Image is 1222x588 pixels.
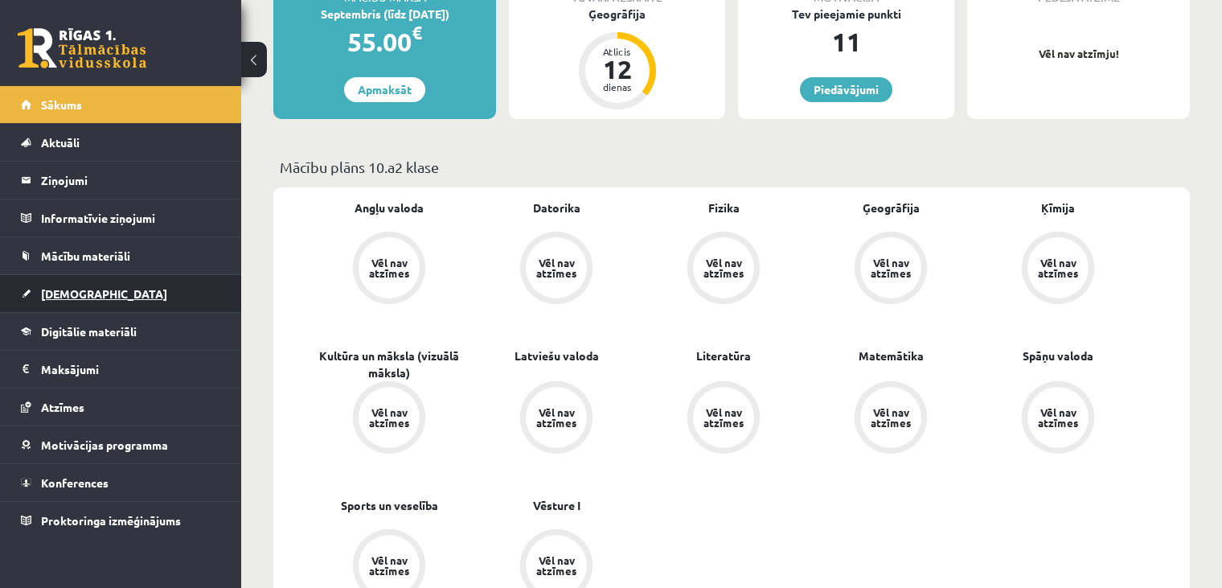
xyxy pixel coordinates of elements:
a: Vēl nav atzīmes [807,232,974,307]
div: Vēl nav atzīmes [1035,257,1081,278]
div: Vēl nav atzīmes [367,407,412,428]
a: Vēl nav atzīmes [473,381,640,457]
a: Ģeogrāfija Atlicis 12 dienas [509,6,725,112]
a: Vēsture I [533,497,580,514]
div: Ģeogrāfija [509,6,725,23]
p: Vēl nav atzīmju! [975,46,1182,62]
span: Mācību materiāli [41,249,130,263]
span: Sākums [41,97,82,112]
span: Proktoringa izmēģinājums [41,513,181,528]
a: Piedāvājumi [800,77,892,102]
p: Mācību plāns 10.a2 klase [280,156,1183,178]
span: Digitālie materiāli [41,324,137,339]
a: Sākums [21,86,221,123]
div: dienas [593,82,642,92]
div: Vēl nav atzīmes [701,407,746,428]
a: Kultūra un māksla (vizuālā māksla) [305,347,473,381]
span: Motivācijas programma [41,438,168,452]
div: Vēl nav atzīmes [534,257,579,278]
a: [DEMOGRAPHIC_DATA] [21,275,221,312]
legend: Ziņojumi [41,162,221,199]
a: Vēl nav atzīmes [974,232,1142,307]
a: Informatīvie ziņojumi [21,199,221,236]
div: Septembris (līdz [DATE]) [273,6,496,23]
div: Vēl nav atzīmes [534,555,579,576]
a: Latviešu valoda [515,347,599,364]
a: Angļu valoda [355,199,424,216]
span: Atzīmes [41,400,84,414]
div: 11 [738,23,954,61]
div: Vēl nav atzīmes [868,257,913,278]
a: Proktoringa izmēģinājums [21,502,221,539]
a: Vēl nav atzīmes [640,381,807,457]
a: Konferences [21,464,221,501]
a: Maksājumi [21,351,221,388]
a: Digitālie materiāli [21,313,221,350]
a: Apmaksāt [344,77,425,102]
a: Vēl nav atzīmes [974,381,1142,457]
a: Spāņu valoda [1023,347,1093,364]
span: € [412,21,422,44]
span: Aktuāli [41,135,80,150]
span: [DEMOGRAPHIC_DATA] [41,286,167,301]
a: Vēl nav atzīmes [305,381,473,457]
div: Vēl nav atzīmes [534,407,579,428]
a: Ģeogrāfija [863,199,920,216]
span: Konferences [41,475,109,490]
div: 12 [593,56,642,82]
div: 55.00 [273,23,496,61]
div: Vēl nav atzīmes [1035,407,1081,428]
a: Literatūra [696,347,751,364]
a: Datorika [533,199,580,216]
div: Vēl nav atzīmes [701,257,746,278]
a: Aktuāli [21,124,221,161]
a: Rīgas 1. Tālmācības vidusskola [18,28,146,68]
div: Vēl nav atzīmes [868,407,913,428]
legend: Maksājumi [41,351,221,388]
div: Atlicis [593,47,642,56]
a: Vēl nav atzīmes [640,232,807,307]
legend: Informatīvie ziņojumi [41,199,221,236]
div: Vēl nav atzīmes [367,555,412,576]
a: Motivācijas programma [21,426,221,463]
a: Vēl nav atzīmes [305,232,473,307]
a: Ķīmija [1041,199,1075,216]
a: Vēl nav atzīmes [807,381,974,457]
a: Mācību materiāli [21,237,221,274]
div: Tev pieejamie punkti [738,6,954,23]
a: Ziņojumi [21,162,221,199]
a: Atzīmes [21,389,221,426]
a: Vēl nav atzīmes [473,232,640,307]
div: Vēl nav atzīmes [367,257,412,278]
a: Fizika [708,199,740,216]
a: Matemātika [859,347,924,364]
a: Sports un veselība [341,497,438,514]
